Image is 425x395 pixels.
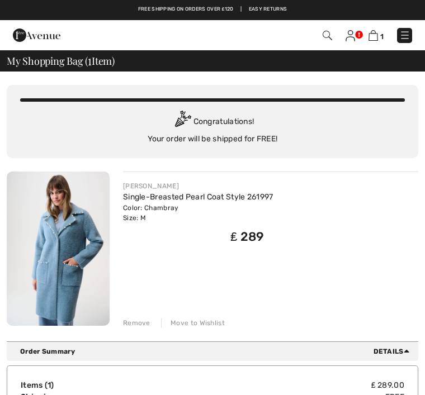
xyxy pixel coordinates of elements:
img: Menu [399,30,410,41]
span: 1 [380,32,384,41]
div: Move to Wishlist [161,318,225,328]
td: Items ( ) [21,379,182,391]
span: My Shopping Bag ( Item) [7,56,115,66]
div: Remove [123,318,150,328]
span: | [240,6,242,13]
img: Single-Breasted Pearl Coat Style 261997 [7,172,110,326]
a: Single-Breasted Pearl Coat Style 261997 [123,192,273,202]
span: ₤ 289 [230,229,265,244]
span: 1 [48,380,51,390]
img: Shopping Bag [369,30,378,41]
a: Easy Returns [249,6,287,13]
div: Order Summary [20,346,414,356]
img: Search [323,31,332,40]
div: Congratulations! Your order will be shipped for FREE! [20,111,405,145]
img: Congratulation2.svg [171,111,193,133]
div: Color: Chambray Size: M [123,203,273,223]
div: [PERSON_NAME] [123,181,273,191]
span: 1 [88,54,92,66]
img: My Info [346,30,355,41]
a: 1ère Avenue [13,30,60,40]
a: Free shipping on orders over ₤120 [138,6,234,13]
td: ₤ 289.00 [182,379,404,391]
img: 1ère Avenue [13,24,60,46]
span: Details [374,346,414,356]
a: 1 [369,30,384,41]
